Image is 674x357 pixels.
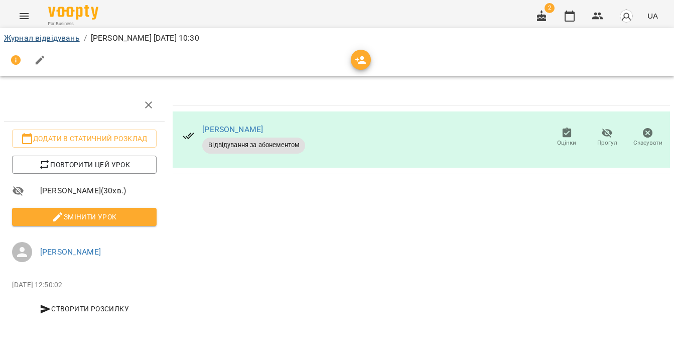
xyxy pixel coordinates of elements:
[20,211,149,223] span: Змінити урок
[12,280,157,290] p: [DATE] 12:50:02
[202,125,263,134] a: [PERSON_NAME]
[202,141,305,150] span: Відвідування за абонементом
[12,300,157,318] button: Створити розсилку
[84,32,87,44] li: /
[91,32,199,44] p: [PERSON_NAME] [DATE] 10:30
[4,33,80,43] a: Журнал відвідувань
[633,139,662,147] span: Скасувати
[20,133,149,145] span: Додати в статичний розклад
[48,5,98,20] img: Voopty Logo
[4,32,670,44] nav: breadcrumb
[597,139,617,147] span: Прогул
[12,4,36,28] button: Menu
[627,124,668,152] button: Скасувати
[643,7,662,25] button: UA
[40,185,157,197] span: [PERSON_NAME] ( 30 хв. )
[16,303,153,315] span: Створити розсилку
[647,11,658,21] span: UA
[12,130,157,148] button: Додати в статичний розклад
[48,21,98,27] span: For Business
[545,3,555,13] span: 2
[40,247,101,257] a: [PERSON_NAME]
[547,124,587,152] button: Оцінки
[12,156,157,174] button: Повторити цей урок
[619,9,633,23] img: avatar_s.png
[587,124,628,152] button: Прогул
[557,139,576,147] span: Оцінки
[12,208,157,226] button: Змінити урок
[20,159,149,171] span: Повторити цей урок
